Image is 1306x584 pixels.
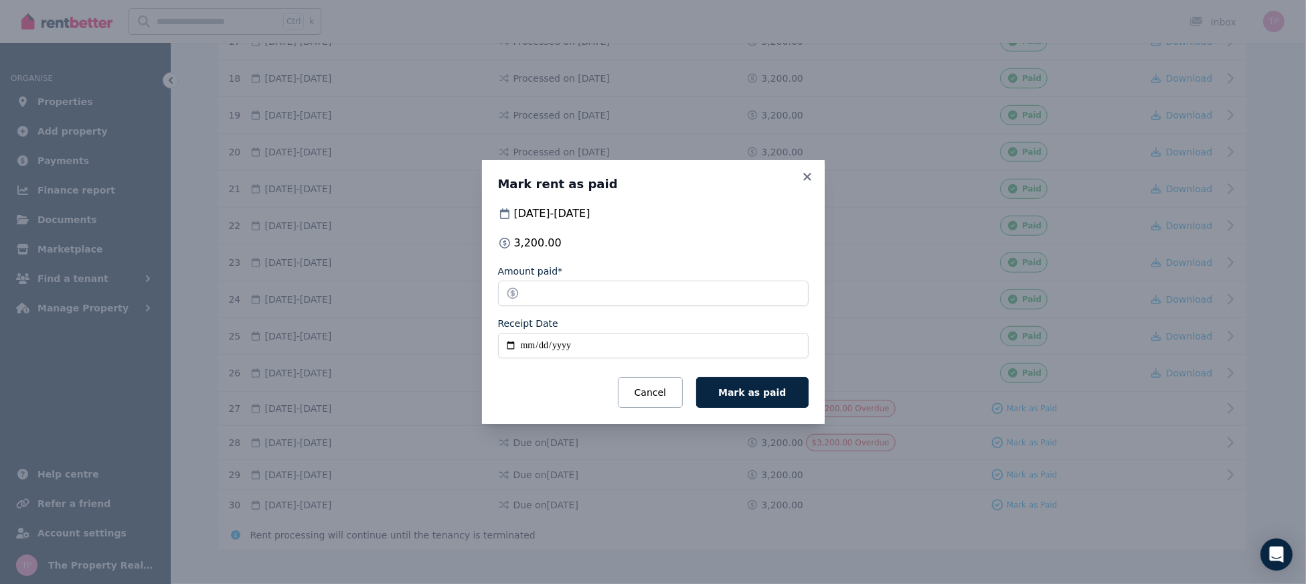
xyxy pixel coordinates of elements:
[618,377,683,408] button: Cancel
[498,317,558,330] label: Receipt Date
[514,235,562,251] span: 3,200.00
[718,387,786,398] span: Mark as paid
[696,377,808,408] button: Mark as paid
[514,206,590,222] span: [DATE] - [DATE]
[498,176,809,192] h3: Mark rent as paid
[1260,538,1293,571] div: Open Intercom Messenger
[498,265,563,278] label: Amount paid*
